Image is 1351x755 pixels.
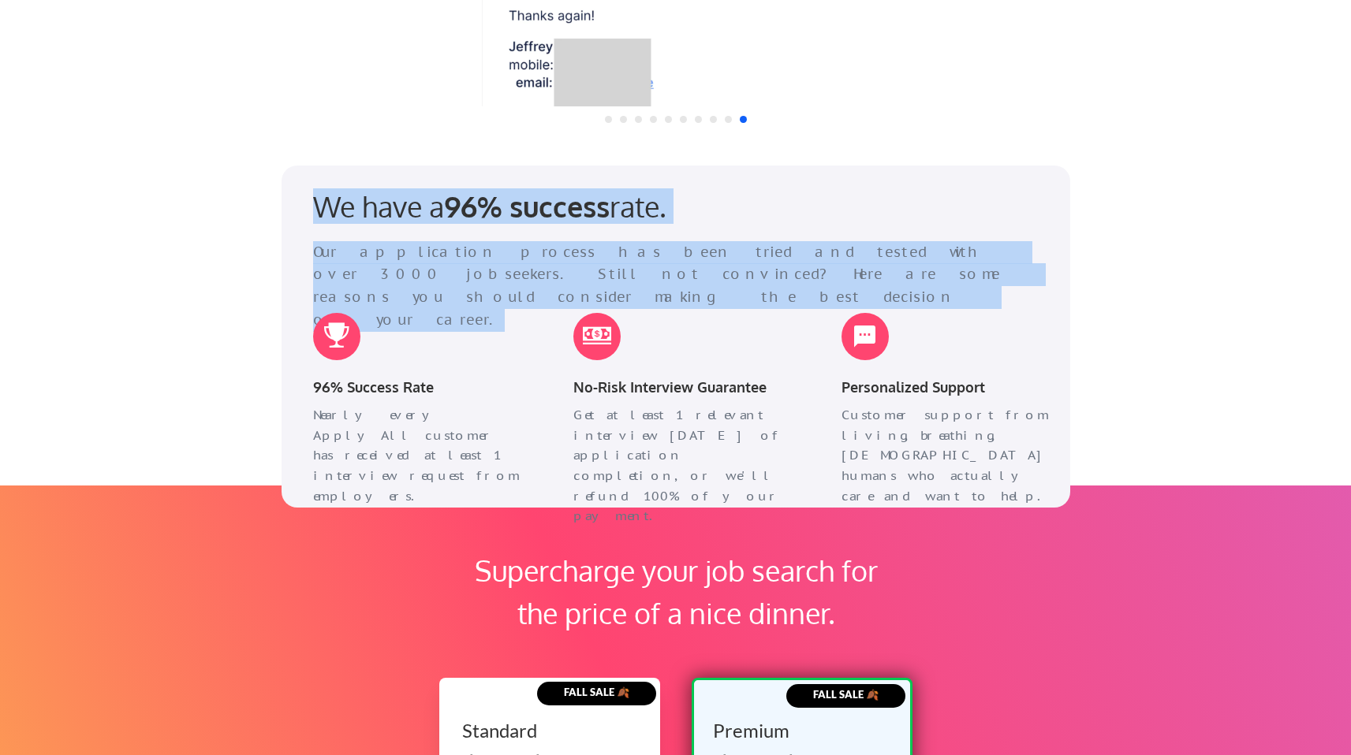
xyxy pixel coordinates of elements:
div: Nearly every ApplyAll customer has received at least 1 interview request from employers. [313,405,526,506]
strong: 96% success [444,188,610,224]
div: Our application process has been tried and tested with over 3000 jobseekers. Still not convinced?... [313,241,1014,332]
div: Standard [462,721,635,740]
div: Supercharge your job search for the price of a nice dinner. [455,549,898,634]
div: No-Risk Interview Guarantee [573,376,786,399]
div: 96% Success Rate [313,376,526,399]
div: We have a rate. [313,189,771,223]
strong: FALL SALE 🍂 [813,688,879,701]
div: Get at least 1 relevant interview [DATE] of application completion, or we'll refund 100% of your ... [573,405,786,526]
strong: FALL SALE 🍂 [564,686,629,698]
div: Premium [713,721,886,740]
div: Personalized Support [842,376,1054,399]
div: Customer support from living, breathing, [DEMOGRAPHIC_DATA] humans who actually care and want to ... [842,405,1054,506]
